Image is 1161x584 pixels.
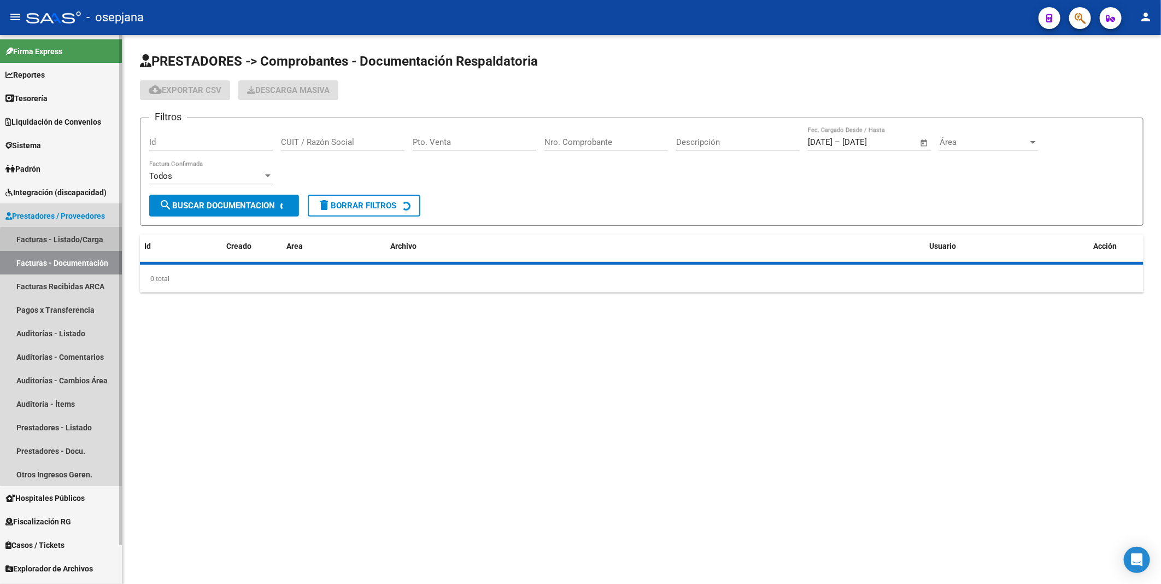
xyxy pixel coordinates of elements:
[5,139,41,151] span: Sistema
[318,198,331,212] mat-icon: delete
[918,137,931,149] button: Open calendar
[5,492,85,504] span: Hospitales Públicos
[226,242,251,250] span: Creado
[318,201,396,211] span: Borrar Filtros
[149,109,187,125] h3: Filtros
[386,235,925,258] datatable-header-cell: Archivo
[140,265,1144,293] div: 0 total
[5,163,40,175] span: Padrón
[140,54,538,69] span: PRESTADORES -> Comprobantes - Documentación Respaldatoria
[140,80,230,100] button: Exportar CSV
[238,80,338,100] button: Descarga Masiva
[925,235,1089,258] datatable-header-cell: Usuario
[247,85,330,95] span: Descarga Masiva
[5,210,105,222] span: Prestadores / Proveedores
[1139,10,1152,24] mat-icon: person
[808,137,832,147] input: Start date
[308,195,420,217] button: Borrar Filtros
[159,201,275,211] span: Buscar Documentacion
[5,69,45,81] span: Reportes
[1124,547,1150,573] div: Open Intercom Messenger
[5,563,93,575] span: Explorador de Archivos
[149,83,162,96] mat-icon: cloud_download
[5,45,62,57] span: Firma Express
[149,195,299,217] button: Buscar Documentacion
[282,235,386,258] datatable-header-cell: Area
[835,137,840,147] span: –
[1093,242,1117,250] span: Acción
[140,235,184,258] datatable-header-cell: Id
[86,5,144,30] span: - osepjana
[144,242,151,250] span: Id
[222,235,282,258] datatable-header-cell: Creado
[149,85,221,95] span: Exportar CSV
[286,242,303,250] span: Area
[842,137,895,147] input: End date
[238,80,338,100] app-download-masive: Descarga masiva de comprobantes (adjuntos)
[390,242,417,250] span: Archivo
[9,10,22,24] mat-icon: menu
[1089,235,1144,258] datatable-header-cell: Acción
[5,186,107,198] span: Integración (discapacidad)
[159,198,172,212] mat-icon: search
[5,92,48,104] span: Tesorería
[5,116,101,128] span: Liquidación de Convenios
[5,539,64,551] span: Casos / Tickets
[149,171,172,181] span: Todos
[929,242,956,250] span: Usuario
[940,137,1028,147] span: Área
[5,516,71,528] span: Fiscalización RG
